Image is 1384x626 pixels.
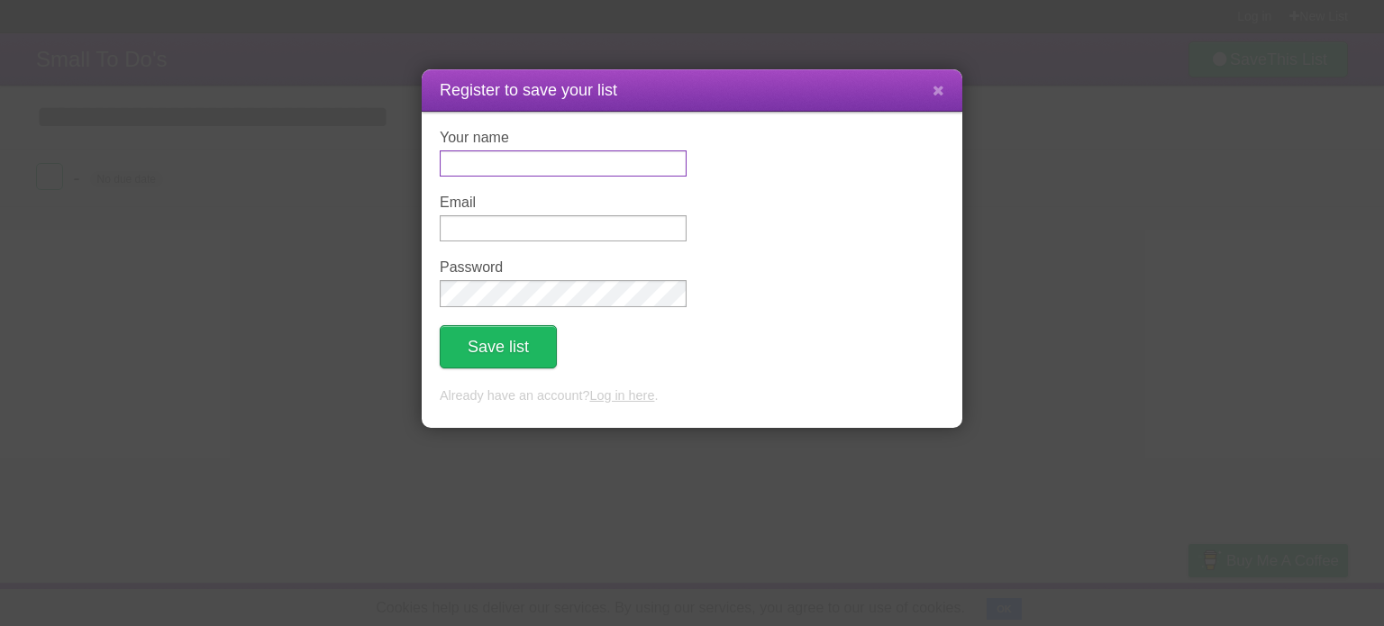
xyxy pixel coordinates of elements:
button: Save list [440,325,557,368]
label: Password [440,259,687,276]
label: Your name [440,130,687,146]
h1: Register to save your list [440,78,944,103]
label: Email [440,195,687,211]
a: Log in here [589,388,654,403]
p: Already have an account? . [440,386,944,406]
